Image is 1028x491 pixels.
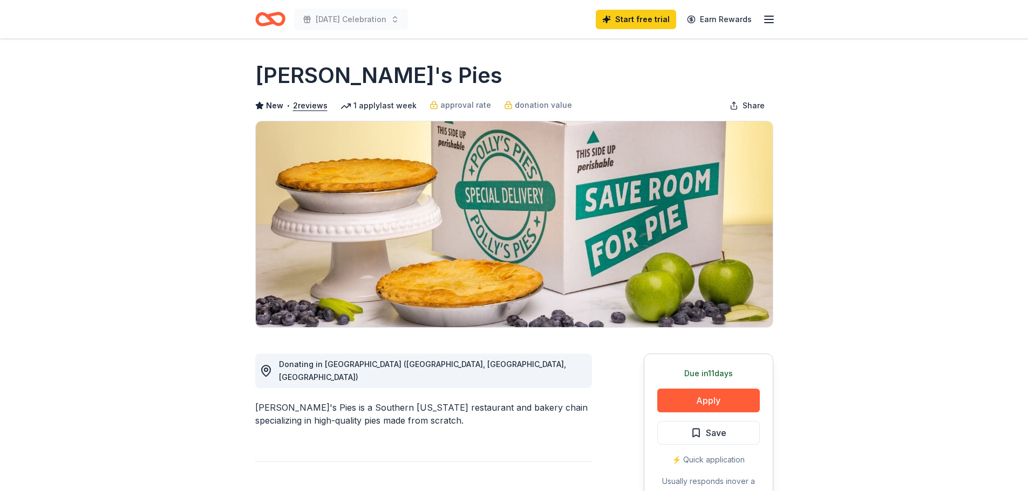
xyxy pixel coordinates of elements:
[286,101,290,110] span: •
[316,13,386,26] span: [DATE] Celebration
[255,401,592,427] div: [PERSON_NAME]'s Pies is a Southern [US_STATE] restaurant and bakery chain specializing in high-qu...
[706,426,726,440] span: Save
[504,99,572,112] a: donation value
[743,99,765,112] span: Share
[657,367,760,380] div: Due in 11 days
[256,121,773,327] img: Image for Polly's Pies
[440,99,491,112] span: approval rate
[657,421,760,445] button: Save
[255,6,285,32] a: Home
[341,99,417,112] div: 1 apply last week
[293,99,328,112] button: 2reviews
[657,389,760,412] button: Apply
[255,60,502,91] h1: [PERSON_NAME]'s Pies
[596,10,676,29] a: Start free trial
[515,99,572,112] span: donation value
[279,359,566,382] span: Donating in [GEOGRAPHIC_DATA] ([GEOGRAPHIC_DATA], [GEOGRAPHIC_DATA], [GEOGRAPHIC_DATA])
[430,99,491,112] a: approval rate
[294,9,408,30] button: [DATE] Celebration
[266,99,283,112] span: New
[721,95,773,116] button: Share
[657,453,760,466] div: ⚡️ Quick application
[680,10,758,29] a: Earn Rewards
